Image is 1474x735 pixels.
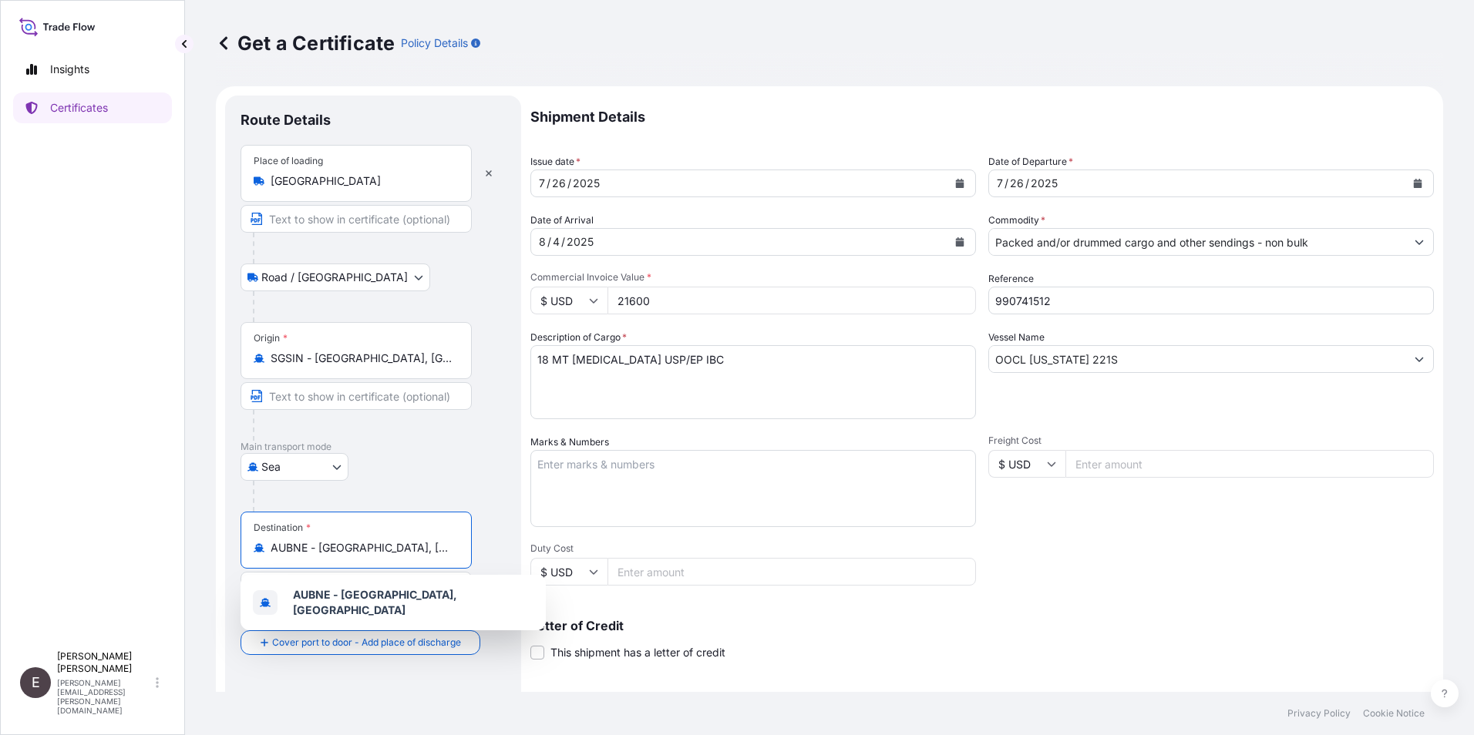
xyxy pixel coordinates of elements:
[530,345,976,419] textarea: 18 MT [MEDICAL_DATA] USP/EP IBC
[241,382,472,410] input: Text to appear on certificate
[1025,174,1029,193] div: /
[530,435,609,450] label: Marks & Numbers
[947,230,972,254] button: Calendar
[565,233,595,251] div: year,
[1405,345,1433,373] button: Show suggestions
[607,287,976,314] input: Enter amount
[271,540,453,555] input: Destination
[271,173,453,189] input: Place of loading
[995,174,1005,193] div: month,
[1363,707,1425,720] p: Cookie Notice
[216,31,395,55] p: Get a Certificate
[530,271,976,284] span: Commercial Invoice Value
[254,522,311,534] div: Destination
[241,572,472,599] input: Text to appear on certificate
[561,233,565,251] div: /
[57,678,153,715] p: [PERSON_NAME][EMAIL_ADDRESS][PERSON_NAME][DOMAIN_NAME]
[261,270,408,285] span: Road / [GEOGRAPHIC_DATA]
[241,263,430,291] button: Select transport
[988,330,1045,345] label: Vessel Name
[537,233,547,251] div: month,
[550,174,567,193] div: day,
[988,154,1073,169] span: Date of Departure
[547,233,551,251] div: /
[571,174,601,193] div: year,
[293,588,457,616] b: AUBNE - [GEOGRAPHIC_DATA], [GEOGRAPHIC_DATA]
[32,675,40,690] span: E
[530,542,976,555] span: Duty Cost
[241,575,546,630] div: Show suggestions
[537,174,547,193] div: month,
[989,228,1405,256] input: Type to search commodity
[1029,174,1059,193] div: year,
[401,35,468,51] p: Policy Details
[530,213,594,228] span: Date of Arrival
[57,650,153,675] p: [PERSON_NAME] [PERSON_NAME]
[1405,171,1430,196] button: Calendar
[1008,174,1025,193] div: day,
[50,62,89,77] p: Insights
[254,332,288,344] div: Origin
[254,155,323,167] div: Place of loading
[530,154,581,169] span: Issue date
[272,635,461,650] span: Cover port to door - Add place of discharge
[530,619,1434,632] p: Letter of Credit
[1005,174,1008,193] div: /
[988,213,1045,228] label: Commodity
[947,171,972,196] button: Calendar
[1065,450,1434,478] input: Enter amount
[989,345,1405,373] input: Type to search vessel name or IMO
[1287,707,1351,720] p: Privacy Policy
[530,330,627,345] label: Description of Cargo
[50,100,108,116] p: Certificates
[550,645,725,660] span: This shipment has a letter of credit
[988,435,1434,447] span: Freight Cost
[241,453,348,481] button: Select transport
[547,174,550,193] div: /
[241,441,506,453] p: Main transport mode
[567,174,571,193] div: /
[988,287,1434,314] input: Enter booking reference
[271,351,453,366] input: Origin
[261,459,281,475] span: Sea
[1405,228,1433,256] button: Show suggestions
[551,233,561,251] div: day,
[988,271,1034,287] label: Reference
[607,558,976,586] input: Enter amount
[530,96,1434,139] p: Shipment Details
[241,111,331,129] p: Route Details
[241,205,472,233] input: Text to appear on certificate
